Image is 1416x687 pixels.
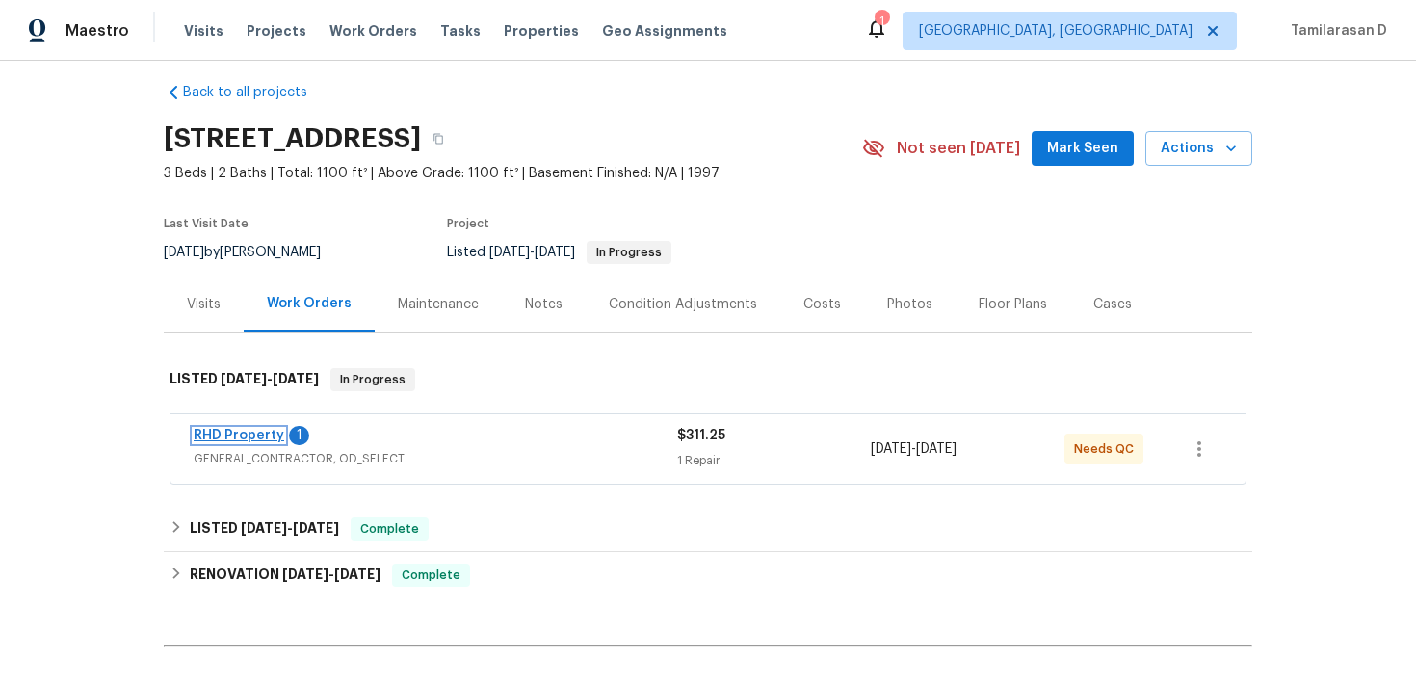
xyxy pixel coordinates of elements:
[334,568,380,581] span: [DATE]
[289,426,309,445] div: 1
[164,246,204,259] span: [DATE]
[273,372,319,385] span: [DATE]
[887,295,932,314] div: Photos
[447,246,671,259] span: Listed
[1145,131,1252,167] button: Actions
[164,83,349,102] a: Back to all projects
[164,218,249,229] span: Last Visit Date
[1093,295,1132,314] div: Cases
[525,295,563,314] div: Notes
[190,517,339,541] h6: LISTED
[447,218,489,229] span: Project
[1032,131,1134,167] button: Mark Seen
[221,372,267,385] span: [DATE]
[267,294,352,313] div: Work Orders
[440,24,481,38] span: Tasks
[919,21,1193,40] span: [GEOGRAPHIC_DATA], [GEOGRAPHIC_DATA]
[241,521,339,535] span: -
[602,21,727,40] span: Geo Assignments
[1283,21,1387,40] span: Tamilarasan D
[164,129,421,148] h2: [STREET_ADDRESS]
[282,568,328,581] span: [DATE]
[489,246,530,259] span: [DATE]
[398,295,479,314] div: Maintenance
[164,241,344,264] div: by [PERSON_NAME]
[241,521,287,535] span: [DATE]
[170,368,319,391] h6: LISTED
[871,439,957,459] span: -
[535,246,575,259] span: [DATE]
[875,12,888,31] div: 1
[489,246,575,259] span: -
[293,521,339,535] span: [DATE]
[184,21,223,40] span: Visits
[66,21,129,40] span: Maestro
[164,349,1252,410] div: LISTED [DATE]-[DATE]In Progress
[187,295,221,314] div: Visits
[164,506,1252,552] div: LISTED [DATE]-[DATE]Complete
[871,442,911,456] span: [DATE]
[194,449,677,468] span: GENERAL_CONTRACTOR, OD_SELECT
[1047,137,1118,161] span: Mark Seen
[164,164,862,183] span: 3 Beds | 2 Baths | Total: 1100 ft² | Above Grade: 1100 ft² | Basement Finished: N/A | 1997
[803,295,841,314] div: Costs
[332,370,413,389] span: In Progress
[164,552,1252,598] div: RENOVATION [DATE]-[DATE]Complete
[1161,137,1237,161] span: Actions
[916,442,957,456] span: [DATE]
[589,247,669,258] span: In Progress
[194,429,284,442] a: RHD Property
[504,21,579,40] span: Properties
[353,519,427,539] span: Complete
[979,295,1047,314] div: Floor Plans
[247,21,306,40] span: Projects
[1074,439,1141,459] span: Needs QC
[677,451,871,470] div: 1 Repair
[609,295,757,314] div: Condition Adjustments
[677,429,725,442] span: $311.25
[190,564,380,587] h6: RENOVATION
[282,568,380,581] span: -
[394,566,468,585] span: Complete
[329,21,417,40] span: Work Orders
[221,372,319,385] span: -
[421,121,456,156] button: Copy Address
[897,139,1020,158] span: Not seen [DATE]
